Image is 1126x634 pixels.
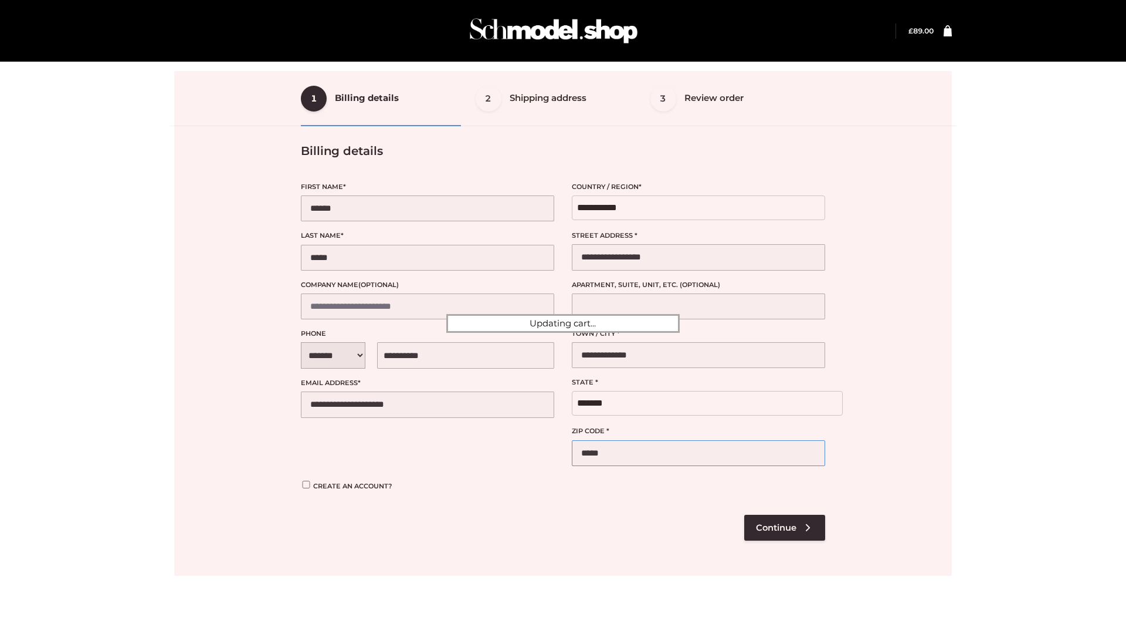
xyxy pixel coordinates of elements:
div: Updating cart... [446,314,680,333]
img: Schmodel Admin 964 [466,8,642,54]
a: £89.00 [908,26,934,35]
span: £ [908,26,913,35]
bdi: 89.00 [908,26,934,35]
